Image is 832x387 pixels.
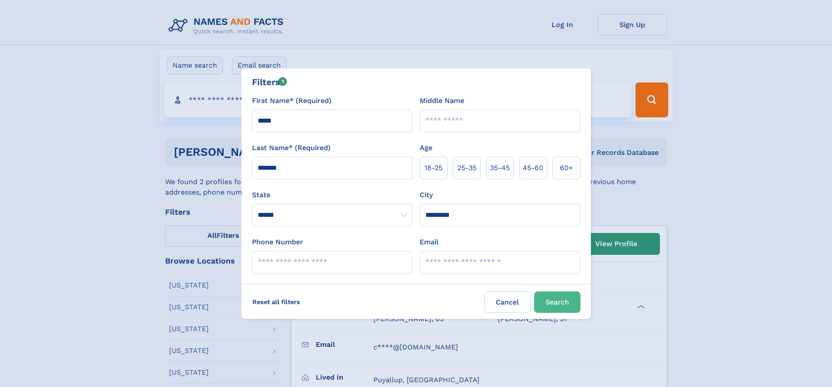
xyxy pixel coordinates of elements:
label: Phone Number [252,237,303,247]
button: Search [534,291,580,313]
span: 25‑35 [457,163,476,173]
label: First Name* (Required) [252,96,331,106]
label: Email [420,237,438,247]
span: 60+ [560,163,573,173]
label: Age [420,143,432,153]
label: City [420,190,433,200]
div: Filters [252,75,287,89]
label: State [252,190,413,200]
span: 45‑60 [523,163,543,173]
span: 18‑25 [425,163,442,173]
label: Cancel [484,291,531,313]
span: 35‑45 [490,163,510,173]
label: Last Name* (Required) [252,143,331,153]
label: Reset all filters [247,291,306,312]
label: Middle Name [420,96,464,106]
